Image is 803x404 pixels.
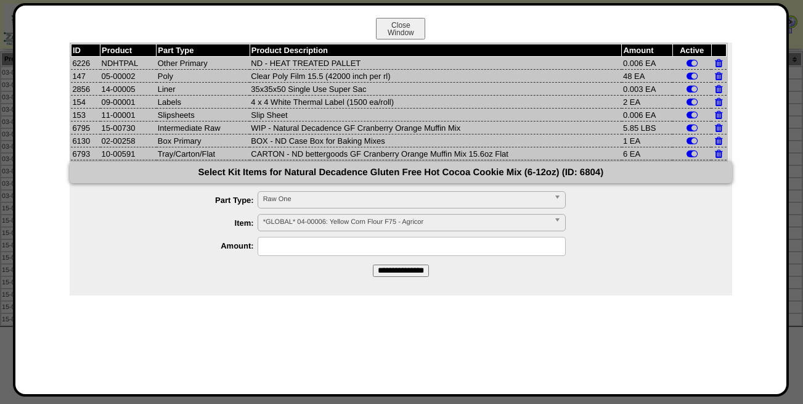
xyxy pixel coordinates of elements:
[622,83,672,96] td: 0.003 EA
[71,147,100,160] td: 6793
[71,70,100,83] td: 147
[250,83,622,96] td: 35x35x50 Single Use Super Sac
[622,134,672,147] td: 1 EA
[622,109,672,122] td: 0.006 EA
[622,70,672,83] td: 48 EA
[71,96,100,109] td: 154
[71,44,100,57] th: ID
[71,57,100,70] td: 6226
[376,18,425,39] button: CloseWindow
[157,134,250,147] td: Box Primary
[672,44,711,57] th: Active
[94,241,258,250] label: Amount:
[157,44,250,57] th: Part Type
[622,96,672,109] td: 2 EA
[250,122,622,134] td: WIP - Natural Decadence GF Cranberry Orange Muffin Mix
[250,96,622,109] td: 4 x 4 White Thermal Label (1500 ea/roll)
[94,196,258,205] label: Part Type:
[100,70,157,83] td: 05-00002
[100,96,157,109] td: 09-00001
[70,162,732,183] div: Select Kit Items for Natural Decadence Gluten Free Hot Cocoa Cookie Mix (6-12oz) (ID: 6804)
[157,70,250,83] td: Poly
[250,57,622,70] td: ND - HEAT TREATED PALLET
[100,83,157,96] td: 14-00005
[622,57,672,70] td: 0.006 EA
[263,215,549,229] span: *GLOBAL* 04-00006: Yellow Corn Flour F75 - Agricor
[71,109,100,122] td: 153
[71,122,100,134] td: 6795
[157,57,250,70] td: Other Primary
[157,122,250,134] td: Intermediate Raw
[71,134,100,147] td: 6130
[375,28,426,37] a: CloseWindow
[250,134,622,147] td: BOX - ND Case Box for Baking Mixes
[100,122,157,134] td: 15-00730
[250,109,622,122] td: Slip Sheet
[71,83,100,96] td: 2856
[100,147,157,160] td: 10-00591
[250,147,622,160] td: CARTON - ND bettergoods GF Cranberry Orange Muffin Mix 15.6oz Flat
[100,57,157,70] td: NDHTPAL
[157,83,250,96] td: Liner
[94,218,258,228] label: Item:
[100,109,157,122] td: 11-00001
[622,147,672,160] td: 6 EA
[250,44,622,57] th: Product Description
[157,109,250,122] td: Slipsheets
[622,122,672,134] td: 5.85 LBS
[157,147,250,160] td: Tray/Carton/Flat
[100,44,157,57] th: Product
[100,134,157,147] td: 02-00258
[263,192,549,207] span: Raw One
[250,70,622,83] td: Clear Poly Film 15.5 (42000 inch per rl)
[157,96,250,109] td: Labels
[622,44,672,57] th: Amount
